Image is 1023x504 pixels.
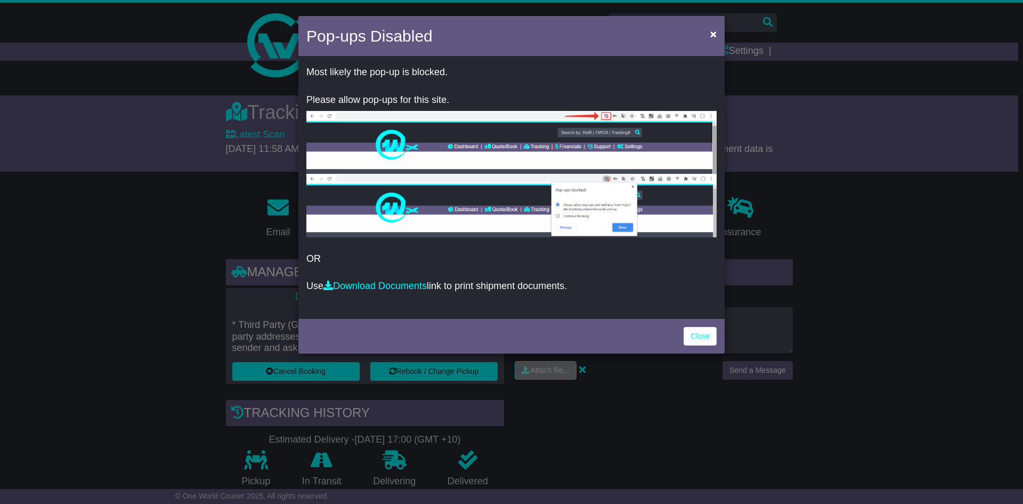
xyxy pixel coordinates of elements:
[306,111,717,174] img: allow-popup-1.png
[705,23,722,45] button: Close
[306,67,717,78] p: Most likely the pop-up is blocked.
[684,327,717,346] a: Close
[306,281,717,292] p: Use link to print shipment documents.
[323,281,427,291] a: Download Documents
[306,24,433,48] h4: Pop-ups Disabled
[710,28,717,40] span: ×
[306,94,717,106] p: Please allow pop-ups for this site.
[298,59,725,316] div: OR
[306,174,717,237] img: allow-popup-2.png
